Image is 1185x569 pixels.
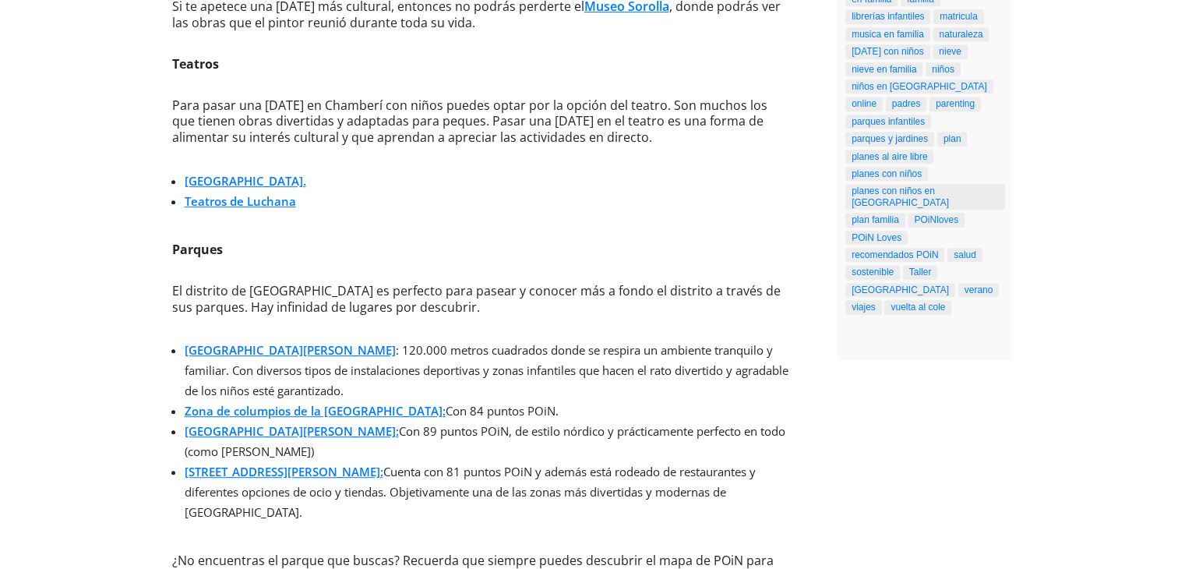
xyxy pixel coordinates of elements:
a: POiNloves (5 elementos) [908,213,965,227]
li: Cuenta con 81 puntos POiN y además está rodeado de restaurantes y diferentes opciones de ocio y t... [185,461,792,522]
a: niños en madrid (11 elementos) [845,80,993,94]
a: sostenible (2 elementos) [845,265,900,279]
a: [STREET_ADDRESS][PERSON_NAME]: [185,464,383,479]
a: parenting (23 elementos) [929,97,981,111]
a: POiN Loves (7 elementos) [845,231,908,245]
a: musica en familia (3 elementos) [845,27,930,41]
strong: Parques [172,241,223,258]
a: Taller (2 elementos) [903,265,938,279]
a: planes al aire libre (4 elementos) [845,150,933,164]
a: parques y jardines (3 elementos) [845,132,934,146]
a: parques infantiles (3 elementos) [845,115,931,129]
a: plan familia (9 elementos) [845,213,905,227]
a: Teatros de Luchana [185,193,296,209]
a: [GEOGRAPHIC_DATA][PERSON_NAME] [185,342,396,358]
li: Con 89 puntos POiN, de estilo nórdico y prácticamente perfecto en todo (como [PERSON_NAME]) [185,421,792,461]
a: recomendados POiN (3 elementos) [845,248,944,262]
p: El distrito de [GEOGRAPHIC_DATA] es perfecto para pasear y conocer más a fondo el distrito a trav... [172,283,792,328]
a: librerías infantiles (3 elementos) [845,9,930,23]
a: online (5 elementos) [845,97,883,111]
a: Zona de columpios de la [GEOGRAPHIC_DATA]: [185,403,446,419]
a: verano (3 elementos) [958,283,1000,297]
a: [GEOGRAPHIC_DATA]. [185,173,306,189]
a: vuelta al cole (3 elementos) [884,300,951,314]
a: viajes (2 elementos) [845,300,882,314]
a: nieve (3 elementos) [933,44,968,58]
a: nieve en familia (3 elementos) [845,62,922,76]
li: : 120.000 metros cuadrados donde se respira un ambiente tranquilo y familiar. Con diversos tipos ... [185,340,792,401]
a: [GEOGRAPHIC_DATA][PERSON_NAME]: [185,423,399,439]
p: Para pasar una [DATE] en Chamberí con niños puedes optar por la opción del teatro. Son muchos los... [172,97,792,158]
li: Con 84 puntos POiN. [185,401,792,421]
a: planes con niños en Madrid (6 elementos) [845,184,1005,210]
strong: Teatros [172,55,219,72]
a: padres (2 elementos) [886,97,927,111]
a: salud (13 elementos) [947,248,982,262]
a: naturaleza (2 elementos) [933,27,989,41]
a: niños (4 elementos) [926,62,961,76]
a: valencia (3 elementos) [845,283,955,297]
a: matricula (2 elementos) [933,9,984,23]
a: plan (2 elementos) [937,132,968,146]
a: navidad con niños (3 elementos) [845,44,929,58]
a: planes con niños (40 elementos) [845,167,928,181]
